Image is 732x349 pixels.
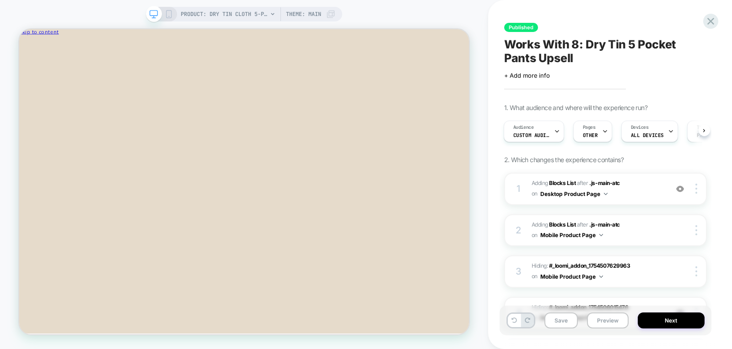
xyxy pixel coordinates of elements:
div: 3 [514,263,523,280]
span: Pages [583,124,596,131]
span: Trigger [697,124,715,131]
div: 1 [514,180,523,197]
span: ALL DEVICES [631,132,664,138]
img: down arrow [599,275,603,278]
span: Devices [631,124,649,131]
span: Audience [513,124,534,131]
span: on [532,189,538,199]
img: down arrow [599,234,603,236]
img: down arrow [604,193,608,195]
span: Theme: MAIN [286,7,321,21]
span: #_loomi_addon_1754507629963 [549,262,630,269]
div: 4 [514,305,523,321]
span: Hiding : [532,261,663,282]
span: OTHER [583,132,598,138]
button: Mobile Product Page [540,271,603,282]
span: #_loomi_addon_1754506015476 [549,304,628,311]
span: Custom Audience [513,132,550,138]
span: AFTER [577,180,588,186]
span: on [532,230,538,240]
button: Preview [587,312,629,328]
span: Works With 8: Dry Tin 5 Pocket Pants Upsell [504,37,707,65]
img: close [695,184,697,194]
div: 2 [514,222,523,238]
span: 2. Which changes the experience contains? [504,156,624,164]
span: AFTER [577,221,588,228]
span: Hiding : [532,302,663,324]
span: Adding [532,221,576,228]
span: .js-main-atc [589,180,619,186]
span: PRODUCT: Dry Tin Cloth 5-pocket Pants - Whiskey [1] [181,7,268,21]
button: Mobile Product Page [540,229,603,241]
button: Save [544,312,578,328]
span: Adding [532,180,576,186]
button: Desktop Product Page [540,188,608,200]
span: .js-main-atc [589,221,619,228]
button: Next [638,312,705,328]
span: Page Load [697,132,724,138]
span: + Add more info [504,72,550,79]
b: Blocks List [549,180,576,186]
span: Published [504,23,538,32]
span: 1. What audience and where will the experience run? [504,104,647,111]
img: close [695,225,697,235]
span: on [532,271,538,281]
img: close [695,266,697,276]
img: crossed eye [676,185,684,193]
b: Blocks List [549,221,576,228]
